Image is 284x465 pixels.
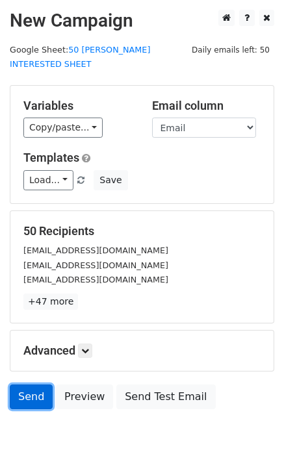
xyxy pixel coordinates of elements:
a: Copy/paste... [23,118,103,138]
h5: Variables [23,99,133,113]
a: Templates [23,151,79,164]
button: Save [94,170,127,190]
h5: Email column [152,99,261,113]
span: Daily emails left: 50 [187,43,274,57]
a: Load... [23,170,73,190]
small: [EMAIL_ADDRESS][DOMAIN_NAME] [23,275,168,284]
a: Preview [56,384,113,409]
a: +47 more [23,294,78,310]
a: Send [10,384,53,409]
small: [EMAIL_ADDRESS][DOMAIN_NAME] [23,245,168,255]
h5: Advanced [23,344,261,358]
h5: 50 Recipients [23,224,261,238]
iframe: Chat Widget [219,403,284,465]
a: Daily emails left: 50 [187,45,274,55]
a: Send Test Email [116,384,215,409]
small: [EMAIL_ADDRESS][DOMAIN_NAME] [23,260,168,270]
h2: New Campaign [10,10,274,32]
small: Google Sheet: [10,45,150,69]
a: 50 [PERSON_NAME] INTERESTED SHEET [10,45,150,69]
